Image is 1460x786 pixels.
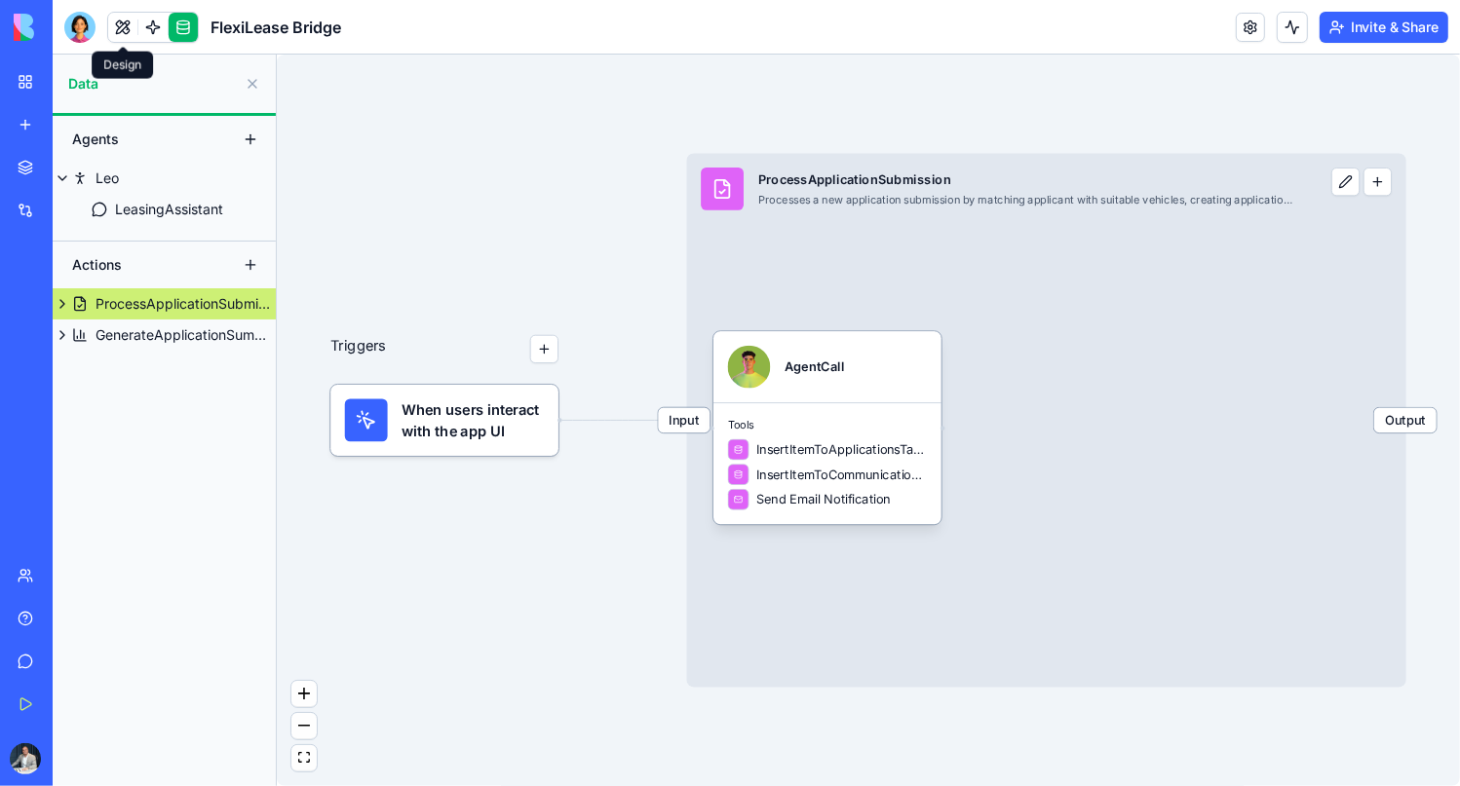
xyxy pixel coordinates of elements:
[330,335,386,363] p: Triggers
[330,385,558,456] div: When users interact with the app UI
[10,743,41,774] img: ACg8ocIVGZLGNY8L7UTMiy6kTkwS8MFONTGjfMeGa_yt7BSgplJOHpjVDg=s96-c
[330,278,558,456] div: Triggers
[1320,12,1448,43] button: Invite & Share
[758,171,1292,189] div: ProcessApplicationSubmission
[728,418,928,432] span: Tools
[96,294,276,314] div: ProcessApplicationSubmission
[53,194,276,225] a: LeasingAssistant
[756,491,891,508] span: Send Email Notification
[291,713,317,739] button: zoom out
[291,681,317,707] button: zoom in
[756,466,927,483] span: InsertItemToCommunicationsTable
[687,153,1406,687] div: InputProcessApplicationSubmissionProcesses a new application submission by matching applicant wit...
[68,74,237,94] span: Data
[96,168,119,188] div: Leo
[211,16,341,39] span: FlexiLease Bridge
[758,193,1292,207] div: Processes a new application submission by matching applicant with suitable vehicles, creating app...
[658,408,710,433] span: Input
[62,124,218,155] div: Agents
[713,331,941,524] div: AgentCallToolsInsertItemToApplicationsTableInsertItemToCommunicationsTableSend Email Notification
[53,319,276,351] a: GenerateApplicationSummary
[756,441,927,459] span: InsertItemToApplicationsTable
[53,288,276,319] a: ProcessApplicationSubmission
[96,325,276,345] div: GenerateApplicationSummary
[53,163,276,194] a: Leo
[14,14,134,41] img: logo
[1374,408,1437,433] span: Output
[402,399,544,442] span: When users interact with the app UI
[115,200,223,219] div: LeasingAssistant
[291,745,317,771] button: fit view
[92,52,153,79] div: Design
[62,249,218,281] div: Actions
[785,358,844,376] div: AgentCall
